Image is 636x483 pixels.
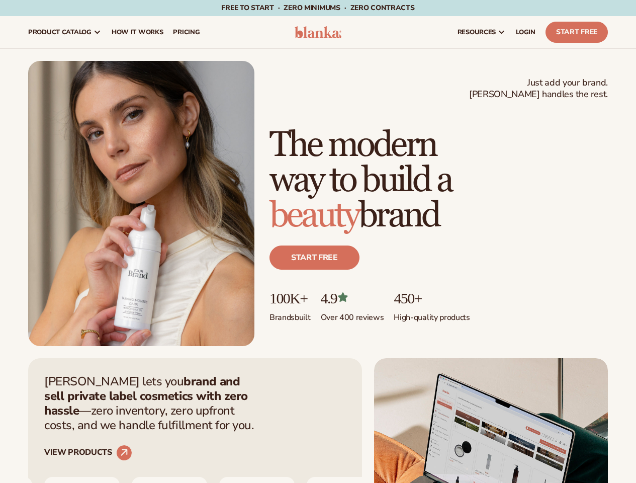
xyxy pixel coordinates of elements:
[321,290,384,306] p: 4.9
[168,16,205,48] a: pricing
[321,306,384,323] p: Over 400 reviews
[173,28,200,36] span: pricing
[394,290,470,306] p: 450+
[23,16,107,48] a: product catalog
[28,61,254,346] img: Female holding tanning mousse.
[511,16,540,48] a: LOGIN
[458,28,496,36] span: resources
[469,77,608,101] span: Just add your brand. [PERSON_NAME] handles the rest.
[269,194,358,237] span: beauty
[107,16,168,48] a: How It Works
[44,374,260,432] p: [PERSON_NAME] lets you —zero inventory, zero upfront costs, and we handle fulfillment for you.
[44,445,132,461] a: VIEW PRODUCTS
[295,26,342,38] img: logo
[452,16,511,48] a: resources
[221,3,414,13] span: Free to start · ZERO minimums · ZERO contracts
[516,28,535,36] span: LOGIN
[269,290,311,306] p: 100K+
[44,373,248,419] strong: brand and sell private label cosmetics with zero hassle
[269,128,608,233] h1: The modern way to build a brand
[269,306,311,323] p: Brands built
[28,28,92,36] span: product catalog
[546,22,608,43] a: Start Free
[394,306,470,323] p: High-quality products
[112,28,163,36] span: How It Works
[269,246,359,270] a: Start free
